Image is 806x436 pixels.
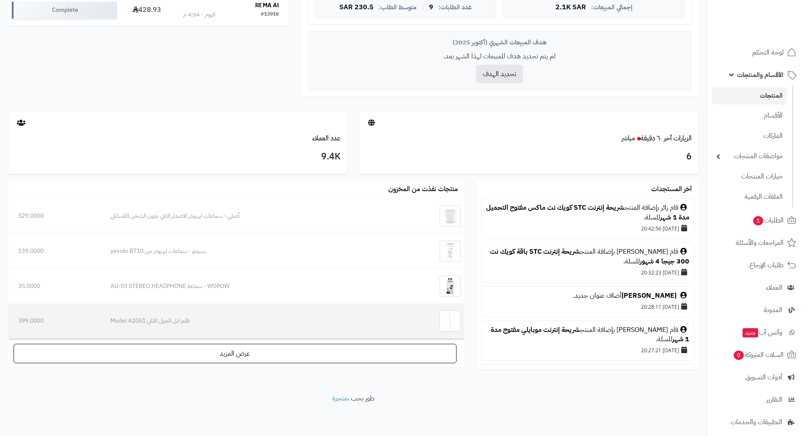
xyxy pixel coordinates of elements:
[486,222,689,234] div: [DATE] 20:42:56
[712,107,787,125] a: الأقسام
[15,150,341,164] h3: 9.4K
[491,325,689,345] a: شريحة إنترنت موبايلي مفتوح مدة 1 شهر
[332,393,347,403] a: متجرة
[314,52,685,61] p: لم يتم تحديد هدف للمبيعات لهذا الشهر بعد.
[733,350,744,360] span: 0
[314,38,685,47] div: هدف المبيعات الشهري (أكتوبر 2025)
[748,6,798,24] img: logo-2.png
[429,4,433,11] span: 9
[440,310,461,332] img: قلم ابل الجيل الثاني Model A2051
[18,282,91,291] div: 35.0000
[486,325,689,345] div: قام [PERSON_NAME] بإضافة المنتج للسلة.
[486,247,689,266] div: قام [PERSON_NAME] بإضافة المنتج للسلة.
[766,394,782,406] span: التقارير
[752,47,784,58] span: لوحة التحكم
[18,247,91,255] div: 139.0000
[712,412,801,432] a: التطبيقات والخدمات
[440,241,461,262] img: يسيدو - سماعات ايربودز من yesido BT10
[737,69,784,81] span: الأقسام والمنتجات
[440,276,461,297] img: WOPOW - سماعة AU-03 STEREO HEADPHONE
[622,368,677,378] a: [PERSON_NAME]
[312,133,341,143] a: عدد العملاء
[651,186,692,193] h3: آخر المستجدات
[712,277,801,298] a: العملاء
[388,186,458,193] h3: منتجات نفذت من المخزون
[486,301,689,313] div: [DATE] 20:28:11
[12,2,117,19] div: Complete
[733,349,784,361] span: السلات المتروكة
[486,291,689,301] div: أضاف عنوان جديد.
[712,255,801,275] a: طلبات الإرجاع
[366,150,692,164] h3: 6
[14,344,457,363] a: عرض المزيد
[440,206,461,227] img: أصلي - سماعات ايربودز الاصدار الثاني بدون الشحن اللاسلكي
[712,87,787,104] a: المنتجات
[486,344,689,356] div: [DATE] 20:27:21
[18,317,91,325] div: 399.0000
[622,133,692,143] a: الزيارات آخر ٦٠ دقيقةمباشر
[486,203,689,222] a: شريحة إنترنت STC كويك نت ماكس مفتوح التحميل مدة 1 شهر
[183,11,215,19] div: اليوم - 4:54 م
[339,4,374,11] span: 230.5 SAR
[110,212,397,220] div: أصلي - سماعات ايربودز الاصدار الثاني بدون الشحن اللاسلكي
[745,371,782,383] span: أدوات التسويق
[742,326,782,338] span: وآتس آب
[110,247,397,255] div: يسيدو - سماعات ايربودز من yesido BT10
[712,345,801,365] a: السلات المتروكة0
[486,369,689,378] div: سجّل حساب جديد.
[712,322,801,343] a: وآتس آبجديد
[422,4,424,11] span: |
[766,282,782,293] span: العملاء
[712,210,801,230] a: الطلبات1
[622,133,635,143] small: مباشر
[712,233,801,253] a: المراجعات والأسئلة
[752,214,784,226] span: الطلبات
[712,147,787,165] a: مواصفات المنتجات
[490,247,689,266] a: شريحة إنترنت STC باقة كويك نت 300 جيجا 4 شهور
[753,216,764,226] span: 1
[556,4,586,11] span: 2.1K SAR
[743,328,758,337] span: جديد
[476,65,523,83] button: تحديد الهدف
[712,389,801,410] a: التقارير
[712,300,801,320] a: المدونة
[736,237,784,249] span: المراجعات والأسئلة
[712,127,787,145] a: الماركات
[749,259,784,271] span: طلبات الإرجاع
[622,291,677,301] a: [PERSON_NAME]
[379,4,417,11] span: متوسط الطلب:
[591,4,633,11] span: إجمالي المبيعات:
[110,282,397,291] div: WOPOW - سماعة AU-03 STEREO HEADPHONE
[712,42,801,63] a: لوحة التحكم
[110,317,397,325] div: قلم ابل الجيل الثاني Model A2051
[764,304,782,316] span: المدونة
[486,203,689,222] div: قام زائر بإضافة المنتج للسلة.
[486,266,689,278] div: [DATE] 20:32:23
[255,1,279,10] strong: REMA Al
[712,167,787,186] a: خيارات المنتجات
[261,11,279,19] div: #13918
[712,188,787,206] a: الملفات الرقمية
[731,416,782,428] span: التطبيقات والخدمات
[18,212,91,220] div: 529.0000
[438,4,472,11] span: عدد الطلبات:
[712,367,801,387] a: أدوات التسويق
